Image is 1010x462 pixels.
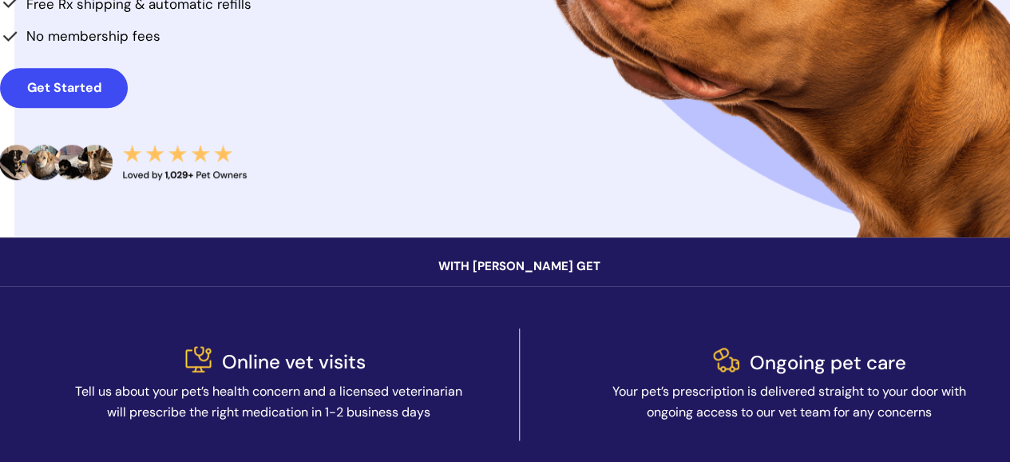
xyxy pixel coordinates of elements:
span: Your pet’s prescription is delivered straight to your door with ongoing access to our vet team fo... [612,383,966,420]
strong: Get Started [27,79,101,96]
span: WITH [PERSON_NAME] GET [438,258,600,274]
span: No membership fees [26,27,160,45]
span: Ongoing pet care [750,350,906,375]
span: Online vet visits [222,349,366,374]
span: Tell us about your pet’s health concern and a licensed veterinarian will prescribe the right medi... [75,383,462,420]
